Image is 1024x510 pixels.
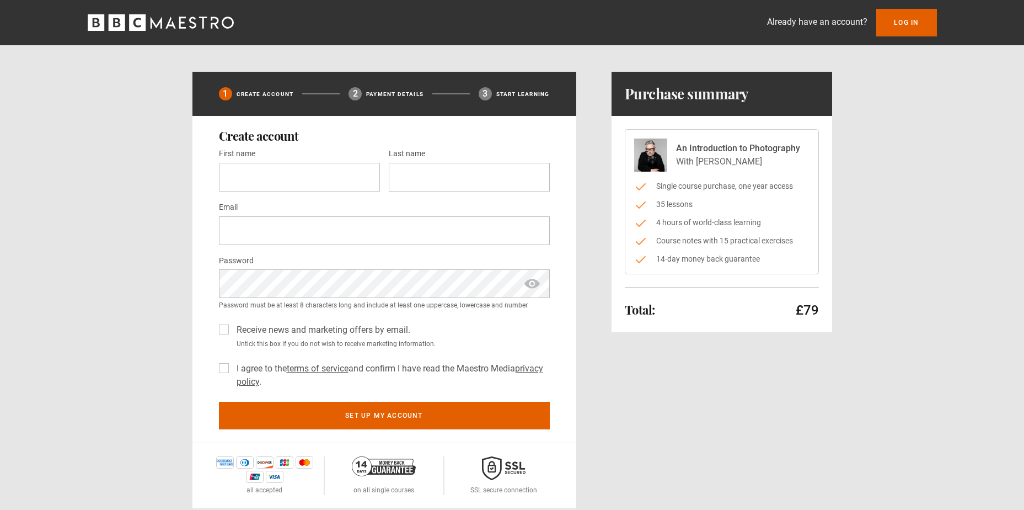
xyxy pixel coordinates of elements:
span: show password [523,269,541,298]
label: Last name [389,147,425,161]
h1: Purchase summary [625,85,749,103]
p: Create Account [237,90,294,98]
label: Email [219,201,238,214]
h2: Create account [219,129,550,142]
label: Password [219,254,254,268]
li: 4 hours of world-class learning [634,217,809,229]
img: mastercard [296,456,313,469]
p: Already have an account? [767,15,867,29]
p: £79 [796,301,819,319]
img: unionpay [246,471,264,483]
small: Password must be at least 8 characters long and include at least one uppercase, lowercase and num... [219,300,550,310]
div: 1 [219,87,232,100]
p: Start learning [496,90,550,98]
li: 14-day money back guarantee [634,253,809,265]
li: Single course purchase, one year access [634,180,809,192]
a: Log In [876,9,936,36]
svg: BBC Maestro [88,14,234,31]
img: discover [256,456,274,469]
li: Course notes with 15 practical exercises [634,235,809,247]
img: jcb [276,456,293,469]
p: SSL secure connection [470,485,537,495]
img: amex [216,456,234,469]
img: visa [266,471,283,483]
label: First name [219,147,255,161]
h2: Total: [625,303,655,316]
div: 3 [479,87,492,100]
div: 2 [349,87,362,100]
p: Payment details [366,90,423,98]
a: terms of service [287,363,349,374]
p: all accepted [246,485,282,495]
li: 35 lessons [634,199,809,210]
p: An Introduction to Photography [676,142,800,155]
label: I agree to the and confirm I have read the Maestro Media . [232,362,550,389]
p: on all single courses [353,485,414,495]
img: 14-day-money-back-guarantee-42d24aedb5115c0ff13b.png [352,456,416,476]
small: Untick this box if you do not wish to receive marketing information. [232,339,550,349]
button: Set up my account [219,402,550,429]
label: Receive news and marketing offers by email. [232,323,410,337]
img: diners [236,456,254,469]
p: With [PERSON_NAME] [676,155,800,168]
